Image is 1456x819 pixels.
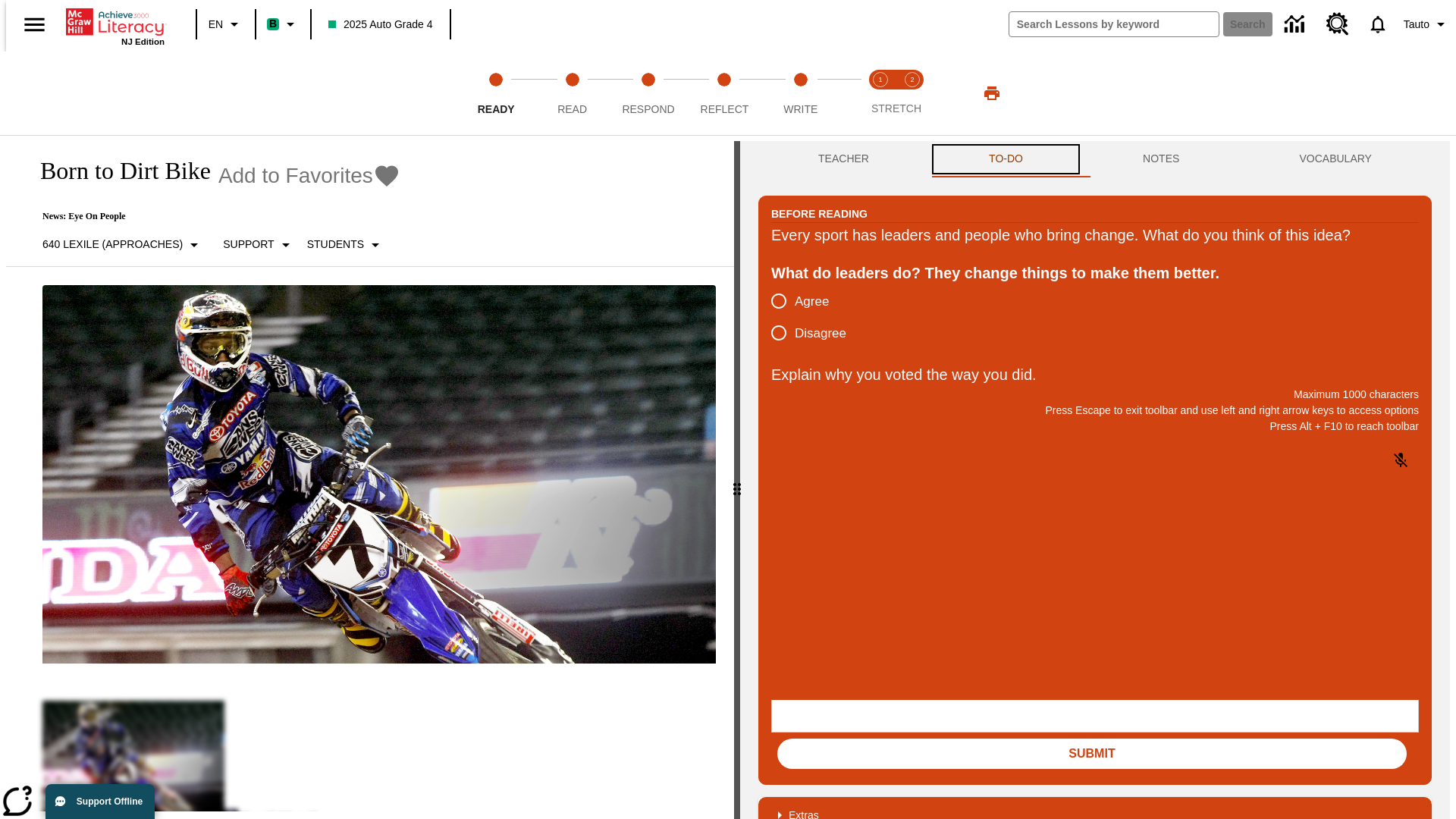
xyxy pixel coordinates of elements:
text: 1 [878,76,882,83]
span: Respond [622,103,674,115]
button: Language: EN, Select a language [202,11,250,38]
a: Notifications [1358,5,1398,44]
p: 640 Lexile (Approaches) [42,237,183,253]
button: Add to Favorites - Born to Dirt Bike [218,162,400,189]
h2: Before Reading [771,206,868,222]
span: Read [557,103,587,115]
p: Maximum 1000 characters [771,387,1419,403]
button: Select Student [301,231,391,259]
div: What do leaders do? They change things to make them better. [771,261,1419,285]
button: Profile/Settings [1398,11,1456,38]
button: NOTES [1083,141,1239,177]
p: Press Escape to exit toolbar and use left and right arrow keys to access options [771,403,1419,419]
span: Ready [478,103,515,115]
div: Home [66,5,165,46]
p: Press Alt + F10 to reach toolbar [771,419,1419,435]
button: Reflect step 4 of 5 [680,52,768,135]
span: B [269,14,277,33]
span: Support Offline [77,796,143,807]
p: News: Eye On People [24,211,400,222]
button: Boost Class color is mint green. Change class color [261,11,306,38]
div: reading [6,141,734,811]
div: Press Enter or Spacebar and then press right and left arrow keys to move the slider [734,141,740,819]
div: activity [740,141,1450,819]
span: Reflect [701,103,749,115]
button: Print [968,80,1016,107]
span: STRETCH [871,102,921,115]
span: 2025 Auto Grade 4 [328,17,433,33]
button: TO-DO [929,141,1083,177]
button: Respond step 3 of 5 [604,52,692,135]
span: EN [209,17,223,33]
span: Write [783,103,817,115]
text: 2 [910,76,914,83]
button: Write step 5 of 5 [757,52,845,135]
button: Open side menu [12,2,57,47]
img: Motocross racer James Stewart flies through the air on his dirt bike. [42,285,716,664]
a: Resource Center, Will open in new tab [1317,4,1358,45]
p: Support [223,237,274,253]
h1: Born to Dirt Bike [24,157,211,185]
span: Disagree [795,324,846,344]
a: Data Center [1276,4,1317,45]
p: Students [307,237,364,253]
button: Read step 2 of 5 [528,52,616,135]
button: Select Lexile, 640 Lexile (Approaches) [36,231,209,259]
span: Add to Favorites [218,164,373,188]
button: Support Offline [45,784,155,819]
p: Explain why you voted the way you did. [771,362,1419,387]
span: Agree [795,292,829,312]
button: Teacher [758,141,929,177]
div: poll [771,285,858,349]
span: Tauto [1404,17,1429,33]
button: Scaffolds, Support [217,231,300,259]
button: VOCABULARY [1239,141,1432,177]
div: Instructional Panel Tabs [758,141,1432,177]
button: Submit [777,739,1407,769]
input: search field [1009,12,1219,36]
button: Click to activate and allow voice recognition [1382,442,1419,479]
button: Ready step 1 of 5 [452,52,540,135]
button: Stretch Respond step 2 of 2 [890,52,934,135]
div: Every sport has leaders and people who bring change. What do you think of this idea? [771,223,1419,247]
button: Stretch Read step 1 of 2 [858,52,902,135]
body: Explain why you voted the way you did. Maximum 1000 characters Press Alt + F10 to reach toolbar P... [6,12,221,26]
span: NJ Edition [121,37,165,46]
